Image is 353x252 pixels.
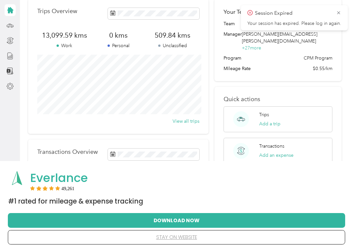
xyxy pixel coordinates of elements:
[37,31,92,40] span: 13,099.59 kms
[247,21,341,27] p: Your session has expired. Please log in again.
[259,111,269,118] p: Trips
[37,42,92,49] p: Work
[224,31,242,51] span: Manager
[255,9,331,17] p: Session Expired
[18,230,335,244] button: stay on website
[259,152,294,159] button: Add an expense
[37,149,98,155] p: Transactions Overview
[242,45,261,51] span: + 27 more
[8,169,26,187] img: App logo
[91,31,145,40] span: 0 kms
[30,186,75,190] div: Rating:5 stars
[18,213,335,227] button: Download Now
[8,197,143,206] span: #1 Rated for Mileage & Expense Tracking
[37,8,77,15] p: Trips Overview
[224,20,235,27] span: Team
[224,65,251,72] span: Mileage Rate
[242,31,317,44] span: [PERSON_NAME][EMAIL_ADDRESS][PERSON_NAME][DOMAIN_NAME]
[91,42,145,49] p: Personal
[313,65,332,72] span: $0.55/km
[259,120,280,127] button: Add a trip
[224,8,250,16] h2: Your Team
[259,143,284,150] p: Transactions
[145,31,200,40] span: 509.84 kms
[224,96,333,103] p: Quick actions
[224,55,241,62] span: Program
[61,187,75,190] span: User reviews count
[30,170,88,186] span: Everlance
[173,118,199,125] button: View all trips
[145,42,200,49] p: Unclassified
[304,55,332,62] span: CPM Program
